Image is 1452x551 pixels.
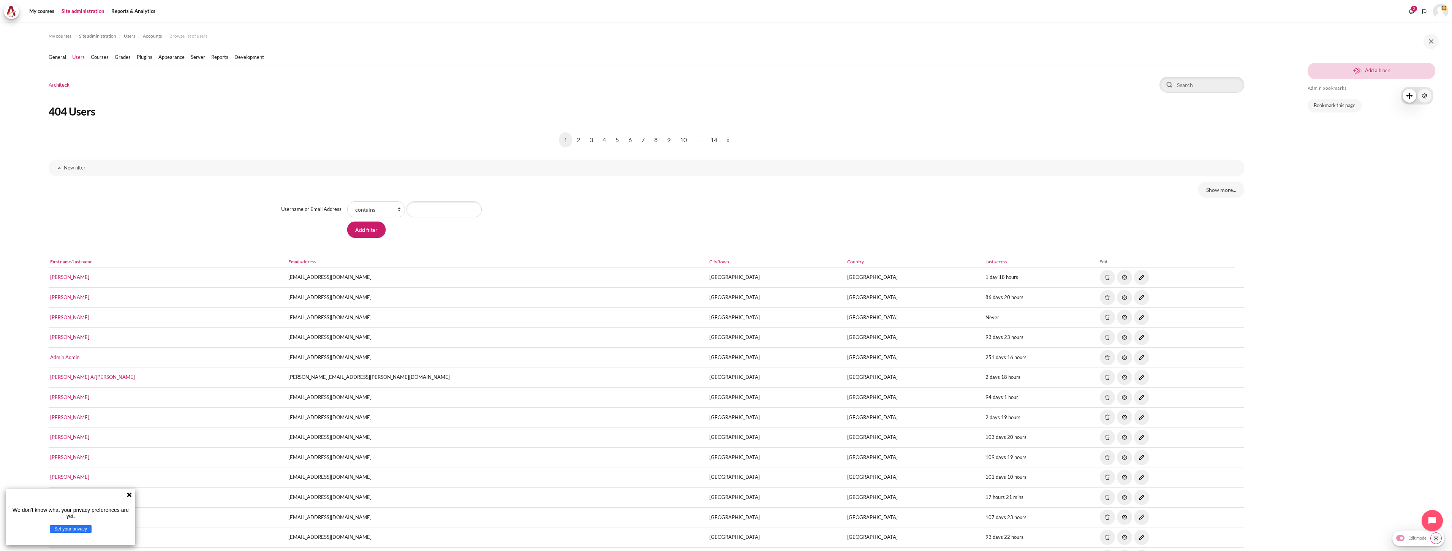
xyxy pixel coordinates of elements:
td: [GEOGRAPHIC_DATA] [846,427,984,448]
td: [GEOGRAPHIC_DATA] [707,287,846,307]
div: 2 [1411,6,1417,12]
a: 2 [572,132,585,147]
td: [GEOGRAPHIC_DATA] [846,507,984,527]
img: Edit [1134,370,1149,385]
a: Plugins [137,54,152,61]
section: Blocks [1308,60,1435,207]
td: [GEOGRAPHIC_DATA] [846,527,984,548]
td: [EMAIL_ADDRESS][DOMAIN_NAME] [286,487,707,507]
span: Browse list of users [169,33,207,40]
td: [EMAIL_ADDRESS][DOMAIN_NAME] [286,507,707,527]
td: [GEOGRAPHIC_DATA] [707,407,846,427]
img: Suspend user account [1117,430,1132,445]
img: Suspend user account [1117,390,1132,405]
td: 17 hours 21 mins [984,487,1098,507]
span: Move Admin bookmarks block [1403,89,1416,103]
a: [PERSON_NAME] [50,454,89,460]
img: Edit [1134,410,1149,425]
td: 103 days 20 hours [984,427,1098,448]
img: Delete [1100,410,1115,425]
td: [GEOGRAPHIC_DATA] [846,287,984,307]
button: Set your privacy [50,525,92,533]
img: Delete [1100,270,1115,285]
span: Site administration [79,33,116,40]
a: Actions menu [1418,89,1431,103]
a: Site administration [59,4,107,19]
td: [EMAIL_ADDRESS][DOMAIN_NAME] [286,427,707,448]
a: [PERSON_NAME] A/[PERSON_NAME] [50,374,135,380]
td: [GEOGRAPHIC_DATA] [707,527,846,548]
img: Edit [1134,270,1149,285]
img: Suspend user account [1117,470,1132,485]
nav: Page [49,126,1244,154]
h5: Admin bookmarks [1308,85,1435,91]
img: Edit [1134,470,1149,485]
a: [PERSON_NAME] [50,414,89,420]
a: Admin Admin [50,354,79,360]
a: Add a block [1308,63,1435,79]
td: 2 days 19 hours [984,407,1098,427]
th: Edit [1098,256,1235,268]
p: We don't know what your privacy preferences are yet. [9,507,132,519]
a: [PERSON_NAME] [50,334,89,340]
td: [GEOGRAPHIC_DATA] [707,267,846,287]
a: Browse list of users [169,32,207,41]
td: [EMAIL_ADDRESS][DOMAIN_NAME] [286,527,707,548]
a: [PERSON_NAME] [50,434,89,440]
img: Delete [1100,370,1115,385]
img: Suspend user account [1117,350,1132,365]
a: 9 [663,132,675,147]
img: Suspend user account [1117,370,1132,385]
img: Suspend user account [1117,510,1132,525]
img: Delete [1100,330,1115,345]
img: Delete [1100,310,1115,325]
img: Delete [1100,450,1115,465]
td: 86 days 20 hours [984,287,1098,307]
img: Suspend user account [1117,450,1132,465]
td: [EMAIL_ADDRESS][DOMAIN_NAME] [286,407,707,427]
img: Suspend user account [1117,290,1132,305]
span: » [727,135,729,144]
td: [GEOGRAPHIC_DATA] [846,407,984,427]
img: Suspend user account [1117,330,1132,345]
td: [GEOGRAPHIC_DATA] [846,467,984,488]
a: Next page [722,132,734,147]
td: [EMAIL_ADDRESS][DOMAIN_NAME] [286,267,707,287]
a: 14 [706,132,722,147]
td: [GEOGRAPHIC_DATA] [707,467,846,488]
td: [GEOGRAPHIC_DATA] [707,487,846,507]
td: [GEOGRAPHIC_DATA] [707,328,846,348]
a: User menu [1433,4,1448,19]
td: [GEOGRAPHIC_DATA] [707,447,846,467]
td: 2 days 18 hours [984,367,1098,388]
td: [GEOGRAPHIC_DATA] [846,307,984,328]
a: 3 [585,132,598,147]
td: [GEOGRAPHIC_DATA] [707,347,846,367]
img: Delete [1100,430,1115,445]
a: [PERSON_NAME] [50,394,89,400]
img: Suspend user account [1117,530,1132,545]
td: [GEOGRAPHIC_DATA] [846,328,984,348]
td: Never [984,307,1098,328]
a: 5 [611,132,623,147]
td: [GEOGRAPHIC_DATA] [846,447,984,467]
img: Suspend user account [1117,490,1132,505]
button: Languages [1419,6,1430,17]
td: 101 days 10 hours [984,467,1098,488]
td: [GEOGRAPHIC_DATA] [707,367,846,388]
td: [GEOGRAPHIC_DATA] [846,347,984,367]
a: Country [847,259,864,264]
a: Email address [288,259,316,264]
a: Users [72,54,85,61]
label: Username or Email Address [281,206,342,213]
img: Edit [1134,390,1149,405]
a: Bookmark this page [1308,99,1362,112]
a: 6 [624,132,636,147]
h2: 404 Users [49,104,1244,118]
a: 1 [559,132,572,147]
a: [PERSON_NAME] [50,314,89,320]
img: Delete [1100,290,1115,305]
img: Suspend user account [1117,270,1132,285]
a: Grades [115,54,131,61]
a: My courses [27,4,57,19]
